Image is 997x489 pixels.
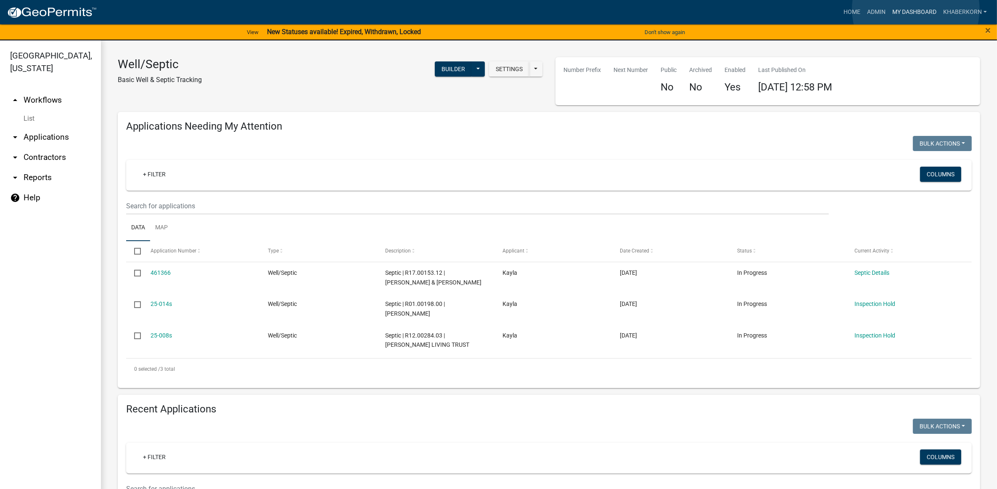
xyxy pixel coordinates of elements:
button: Columns [920,449,961,465]
p: Last Published On [759,66,833,74]
a: Admin [864,4,889,20]
p: Archived [690,66,712,74]
a: + Filter [136,449,172,465]
datatable-header-cell: Applicant [495,241,612,261]
a: Home [840,4,864,20]
a: 461366 [151,269,171,276]
h3: Well/Septic [118,57,202,72]
datatable-header-cell: Select [126,241,142,261]
span: Septic | R12.00284.03 | DONDLINGER LIVING TRUST [385,332,469,348]
span: Kayla [502,300,517,307]
datatable-header-cell: Current Activity [846,241,964,261]
a: Map [150,215,173,242]
span: [DATE] 12:58 PM [759,81,833,93]
span: Kayla [502,269,517,276]
datatable-header-cell: Application Number [142,241,259,261]
i: arrow_drop_up [10,95,20,105]
span: Current Activity [854,248,889,254]
span: 05/23/2025 [620,300,637,307]
a: Inspection Hold [854,300,895,307]
div: 3 total [126,359,972,380]
a: My Dashboard [889,4,940,20]
button: Don't show again [641,25,688,39]
span: Date Created [620,248,649,254]
strong: New Statuses available! Expired, Withdrawn, Locked [267,28,421,36]
button: Columns [920,167,961,182]
span: Status [737,248,752,254]
a: Septic Details [854,269,889,276]
span: Well/Septic [268,332,297,339]
p: Number Prefix [564,66,601,74]
button: Settings [489,61,529,77]
h4: Yes [725,81,746,93]
i: arrow_drop_down [10,173,20,183]
span: Type [268,248,279,254]
span: Well/Septic [268,269,297,276]
datatable-header-cell: Description [377,241,495,261]
span: Kayla [502,332,517,339]
datatable-header-cell: Date Created [612,241,729,261]
span: Septic | R17.00153.12 | RUSSELL & ASHLEY RILEY [385,269,481,286]
span: 05/01/2025 [620,332,637,339]
a: 25-008s [151,332,172,339]
datatable-header-cell: Type [259,241,377,261]
p: Basic Well & Septic Tracking [118,75,202,85]
p: Next Number [614,66,648,74]
a: Data [126,215,150,242]
span: In Progress [737,332,767,339]
span: In Progress [737,300,767,307]
span: × [985,24,991,36]
h4: Recent Applications [126,403,972,415]
a: Inspection Hold [854,332,895,339]
span: In Progress [737,269,767,276]
button: Builder [435,61,472,77]
span: Applicant [502,248,524,254]
a: 25-014s [151,300,172,307]
i: arrow_drop_down [10,132,20,142]
p: Public [661,66,677,74]
button: Bulk Actions [913,136,972,151]
span: 08/08/2025 [620,269,637,276]
i: arrow_drop_down [10,152,20,162]
h4: No [661,81,677,93]
span: Application Number [151,248,196,254]
span: Septic | R01.00198.00 | LLOYD A BUDENSIEK [385,300,445,317]
a: khaberkorn [940,4,990,20]
span: 0 selected / [134,366,160,372]
datatable-header-cell: Status [729,241,846,261]
a: View [243,25,262,39]
button: Close [985,25,991,35]
h4: Applications Needing My Attention [126,120,972,133]
span: Description [385,248,411,254]
span: Well/Septic [268,300,297,307]
button: Bulk Actions [913,419,972,434]
h4: No [690,81,712,93]
a: + Filter [136,167,172,182]
input: Search for applications [126,197,829,215]
p: Enabled [725,66,746,74]
i: help [10,193,20,203]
